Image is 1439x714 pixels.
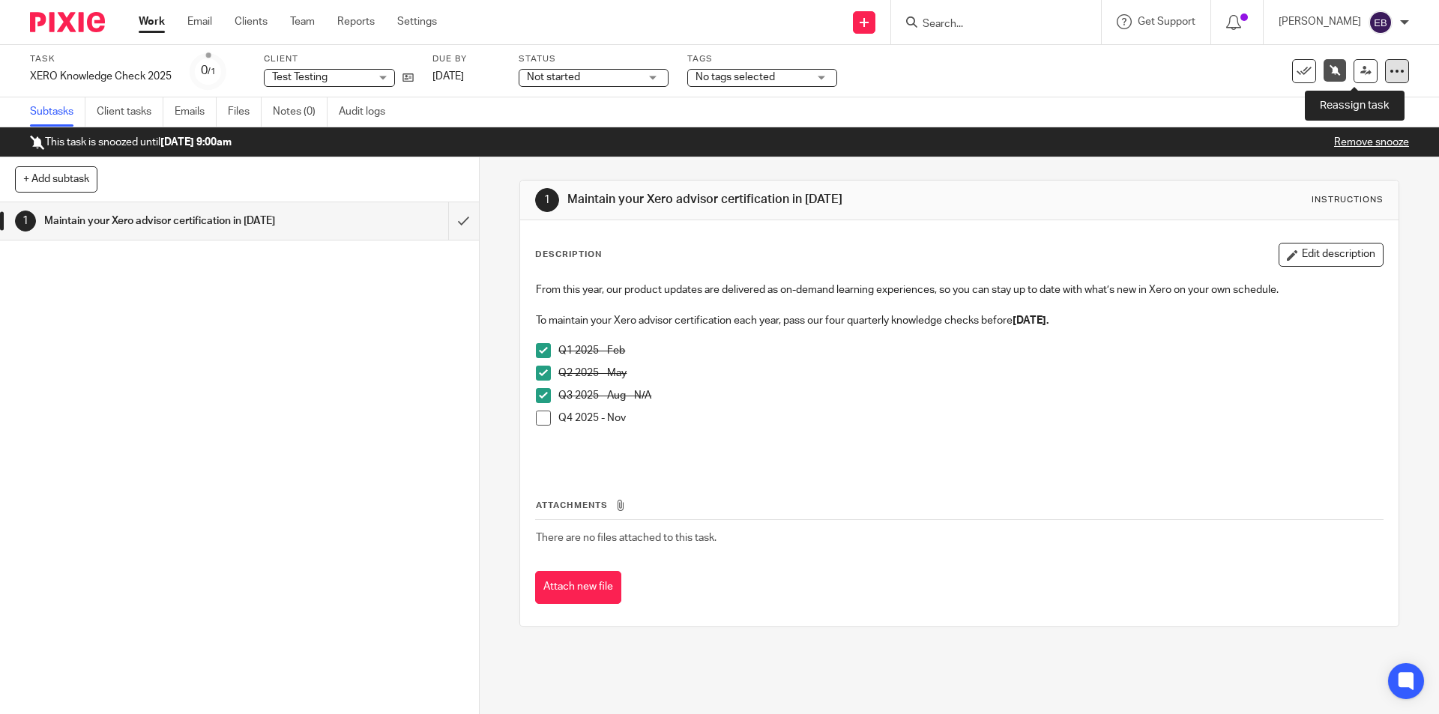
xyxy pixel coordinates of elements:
[432,71,464,82] span: [DATE]
[1334,137,1409,148] a: Remove snooze
[30,69,172,84] div: XERO Knowledge Check 2025
[339,97,396,127] a: Audit logs
[30,135,232,150] p: This task is snoozed until
[175,97,217,127] a: Emails
[567,192,992,208] h1: Maintain your Xero advisor certification in [DATE]
[432,53,500,65] label: Due by
[201,62,216,79] div: 0
[1312,194,1384,206] div: Instructions
[264,53,414,65] label: Client
[536,313,1382,328] p: To maintain your Xero advisor certification each year, pass our four quarterly knowledge checks b...
[337,14,375,29] a: Reports
[527,72,580,82] span: Not started
[921,18,1056,31] input: Search
[1138,16,1195,27] span: Get Support
[208,67,216,76] small: /1
[187,14,212,29] a: Email
[160,137,232,148] b: [DATE] 9:00am
[536,533,717,543] span: There are no files attached to this task.
[44,210,304,232] h1: Maintain your Xero advisor certification in [DATE]
[535,249,602,261] p: Description
[228,97,262,127] a: Files
[272,72,328,82] span: Test Testing
[30,53,172,65] label: Task
[235,14,268,29] a: Clients
[290,14,315,29] a: Team
[536,501,608,509] span: Attachments
[1013,315,1049,326] strong: [DATE].
[519,53,669,65] label: Status
[558,411,1382,426] p: Q4 2025 - Nov
[273,97,328,127] a: Notes (0)
[397,14,437,29] a: Settings
[1279,14,1361,29] p: [PERSON_NAME]
[558,388,1382,403] p: Q3 2025 - Aug - N/A
[30,97,85,127] a: Subtasks
[15,211,36,232] div: 1
[558,366,1382,381] p: Q2 2025 - May
[536,282,1382,297] p: From this year, our product updates are delivered as on-demand learning experiences, so you can s...
[687,53,837,65] label: Tags
[535,188,559,212] div: 1
[97,97,163,127] a: Client tasks
[535,571,621,605] button: Attach new file
[139,14,165,29] a: Work
[30,12,105,32] img: Pixie
[1369,10,1393,34] img: svg%3E
[558,343,1382,358] p: Q1 2025 - Feb
[696,72,775,82] span: No tags selected
[1279,243,1384,267] button: Edit description
[15,166,97,192] button: + Add subtask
